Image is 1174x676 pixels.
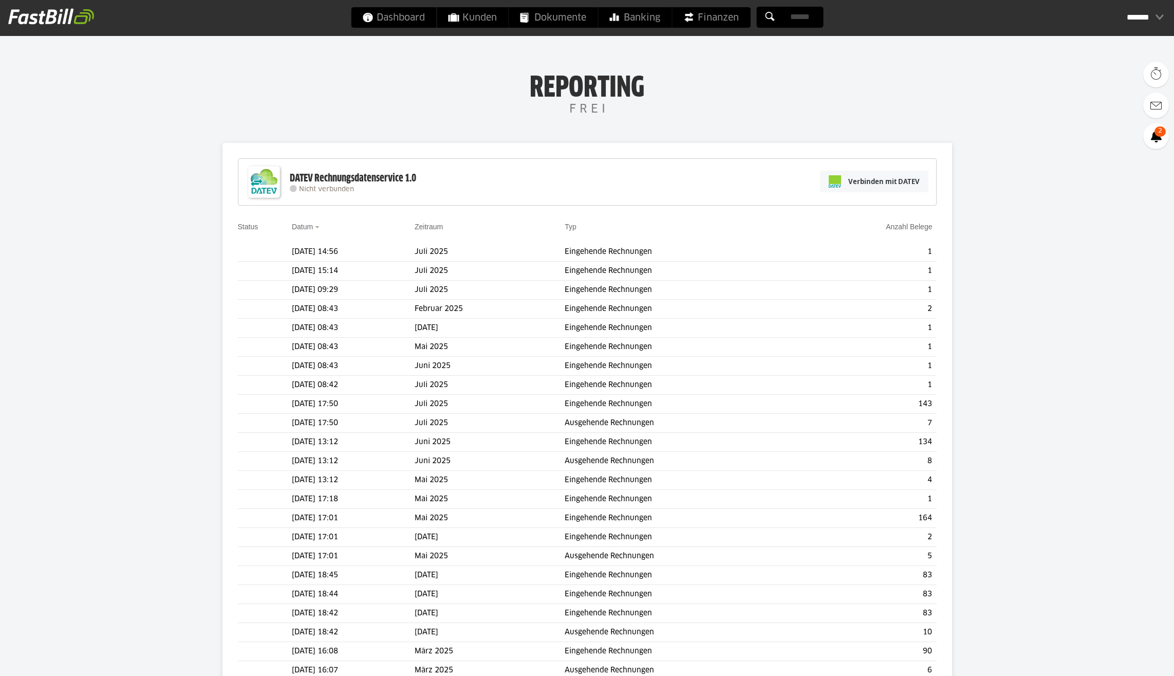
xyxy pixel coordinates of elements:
[829,175,841,188] img: pi-datev-logo-farbig-24.svg
[848,176,920,187] span: Verbinden mit DATEV
[415,433,565,452] td: Juni 2025
[292,623,415,642] td: [DATE] 18:42
[415,452,565,471] td: Juni 2025
[415,566,565,585] td: [DATE]
[292,452,415,471] td: [DATE] 13:12
[351,7,436,28] a: Dashboard
[292,300,415,319] td: [DATE] 08:43
[802,243,936,262] td: 1
[565,223,576,231] a: Typ
[415,395,565,414] td: Juli 2025
[802,433,936,452] td: 134
[437,7,508,28] a: Kunden
[802,338,936,357] td: 1
[565,547,802,566] td: Ausgehende Rechnungen
[598,7,672,28] a: Banking
[565,585,802,604] td: Eingehende Rechnungen
[565,509,802,528] td: Eingehende Rechnungen
[565,395,802,414] td: Eingehende Rechnungen
[802,585,936,604] td: 83
[292,262,415,281] td: [DATE] 15:14
[292,281,415,300] td: [DATE] 09:29
[802,300,936,319] td: 2
[509,7,598,28] a: Dokumente
[802,319,936,338] td: 1
[292,585,415,604] td: [DATE] 18:44
[415,414,565,433] td: Juli 2025
[1143,123,1169,149] a: 2
[415,604,565,623] td: [DATE]
[565,300,802,319] td: Eingehende Rechnungen
[565,338,802,357] td: Eingehende Rechnungen
[292,471,415,490] td: [DATE] 13:12
[292,319,415,338] td: [DATE] 08:43
[802,509,936,528] td: 164
[565,452,802,471] td: Ausgehende Rechnungen
[802,414,936,433] td: 7
[292,414,415,433] td: [DATE] 17:50
[415,642,565,661] td: März 2025
[802,262,936,281] td: 1
[292,528,415,547] td: [DATE] 17:01
[292,490,415,509] td: [DATE] 17:18
[290,172,416,185] div: DATEV Rechnungsdatenservice 1.0
[8,8,94,25] img: fastbill_logo_white.png
[802,490,936,509] td: 1
[565,357,802,376] td: Eingehende Rechnungen
[415,243,565,262] td: Juli 2025
[299,186,354,193] span: Nicht verbunden
[565,623,802,642] td: Ausgehende Rechnungen
[238,223,258,231] a: Status
[802,357,936,376] td: 1
[292,433,415,452] td: [DATE] 13:12
[565,319,802,338] td: Eingehende Rechnungen
[565,376,802,395] td: Eingehende Rechnungen
[802,281,936,300] td: 1
[565,566,802,585] td: Eingehende Rechnungen
[103,72,1071,99] h1: Reporting
[683,7,739,28] span: Finanzen
[565,433,802,452] td: Eingehende Rechnungen
[292,223,313,231] a: Datum
[415,262,565,281] td: Juli 2025
[292,604,415,623] td: [DATE] 18:42
[292,357,415,376] td: [DATE] 08:43
[415,281,565,300] td: Juli 2025
[565,604,802,623] td: Eingehende Rechnungen
[672,7,750,28] a: Finanzen
[520,7,586,28] span: Dokumente
[565,262,802,281] td: Eingehende Rechnungen
[1094,645,1164,671] iframe: Öffnet ein Widget, in dem Sie weitere Informationen finden
[802,566,936,585] td: 83
[292,566,415,585] td: [DATE] 18:45
[244,161,285,203] img: DATEV-Datenservice Logo
[292,642,415,661] td: [DATE] 16:08
[802,471,936,490] td: 4
[886,223,932,231] a: Anzahl Belege
[415,357,565,376] td: Juni 2025
[565,414,802,433] td: Ausgehende Rechnungen
[609,7,660,28] span: Banking
[292,338,415,357] td: [DATE] 08:43
[820,171,928,192] a: Verbinden mit DATEV
[415,376,565,395] td: Juli 2025
[415,490,565,509] td: Mai 2025
[565,243,802,262] td: Eingehende Rechnungen
[802,604,936,623] td: 83
[565,281,802,300] td: Eingehende Rechnungen
[565,642,802,661] td: Eingehende Rechnungen
[448,7,497,28] span: Kunden
[802,395,936,414] td: 143
[292,395,415,414] td: [DATE] 17:50
[565,490,802,509] td: Eingehende Rechnungen
[415,300,565,319] td: Februar 2025
[292,509,415,528] td: [DATE] 17:01
[1154,126,1166,137] span: 2
[292,376,415,395] td: [DATE] 08:42
[802,642,936,661] td: 90
[362,7,425,28] span: Dashboard
[415,338,565,357] td: Mai 2025
[415,319,565,338] td: [DATE]
[802,528,936,547] td: 2
[802,547,936,566] td: 5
